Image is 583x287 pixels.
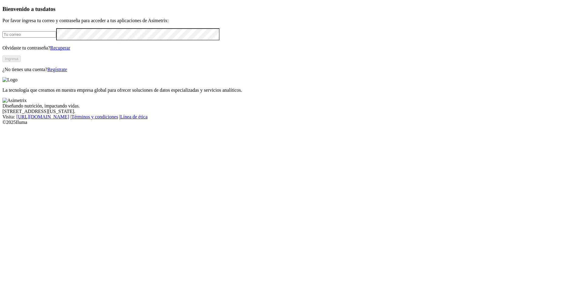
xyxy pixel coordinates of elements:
input: Tu correo [2,31,56,38]
a: Regístrate [47,67,67,72]
div: © 2025 Iluma [2,120,581,125]
div: Visita : | | [2,114,581,120]
p: ¿No tienes una cuenta? [2,67,581,72]
img: Asimetrix [2,98,27,103]
p: La tecnología que creamos en nuestra empresa global para ofrecer soluciones de datos especializad... [2,87,581,93]
a: Línea de ética [120,114,148,119]
div: [STREET_ADDRESS][US_STATE]. [2,109,581,114]
h3: Bienvenido a tus [2,6,581,12]
a: Recuperar [50,45,70,50]
p: Olvidaste tu contraseña? [2,45,581,51]
a: [URL][DOMAIN_NAME] [16,114,69,119]
a: Términos y condiciones [71,114,118,119]
img: Logo [2,77,18,83]
p: Por favor ingresa tu correo y contraseña para acceder a tus aplicaciones de Asimetrix: [2,18,581,23]
button: Ingresa [2,56,21,62]
div: Diseñando nutrición, impactando vidas. [2,103,581,109]
span: datos [43,6,56,12]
